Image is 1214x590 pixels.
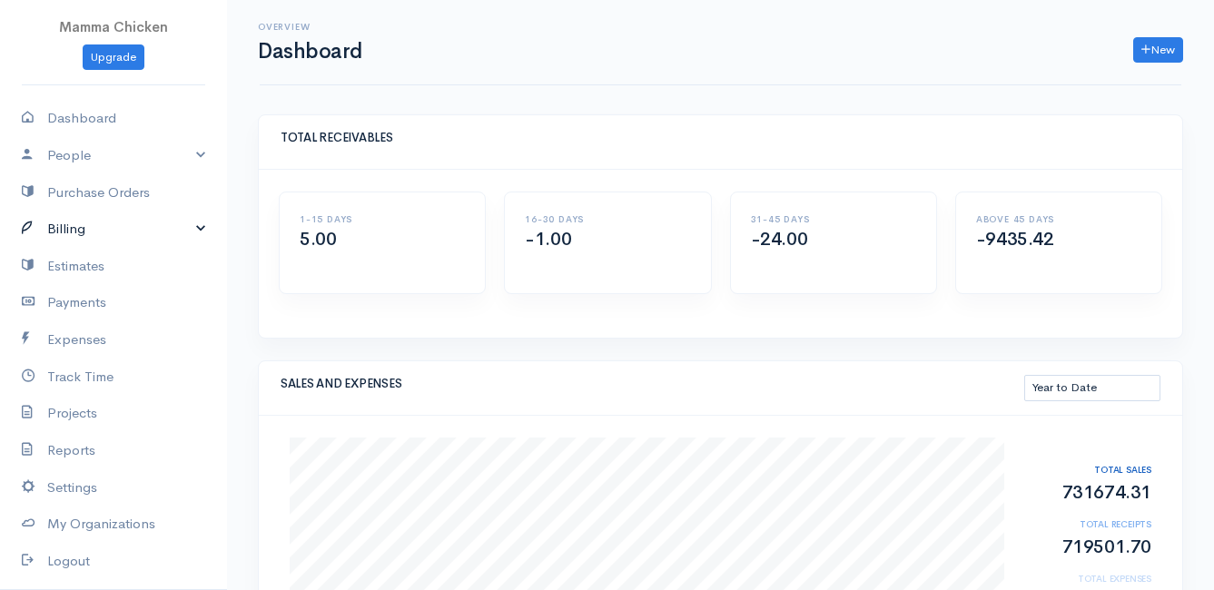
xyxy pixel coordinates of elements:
[300,228,336,251] span: 5.00
[976,214,1141,224] h6: ABOVE 45 DAYS
[83,44,144,71] a: Upgrade
[751,228,808,251] span: -24.00
[1023,519,1152,529] h6: TOTAL RECEIPTS
[258,40,362,63] h1: Dashboard
[281,132,1160,144] h5: TOTAL RECEIVABLES
[300,214,465,224] h6: 1-15 DAYS
[1023,574,1152,584] h6: TOTAL EXPENSES
[525,214,690,224] h6: 16-30 DAYS
[281,378,1024,390] h5: SALES AND EXPENSES
[1023,537,1152,557] h2: 719501.70
[1133,37,1183,64] a: New
[1023,483,1152,503] h2: 731674.31
[751,214,916,224] h6: 31-45 DAYS
[1023,465,1152,475] h6: TOTAL SALES
[525,228,571,251] span: -1.00
[59,18,168,35] span: Mamma Chicken
[258,22,362,32] h6: Overview
[976,228,1054,251] span: -9435.42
